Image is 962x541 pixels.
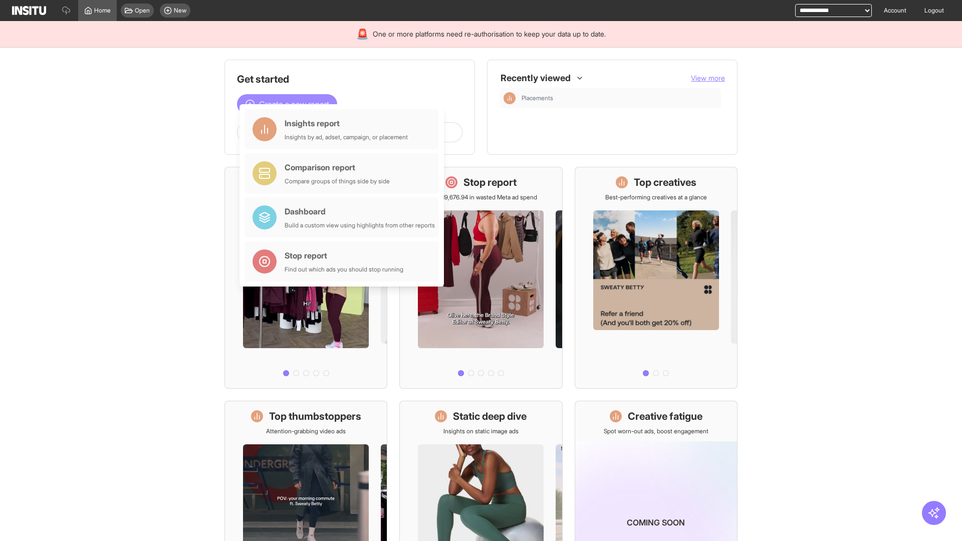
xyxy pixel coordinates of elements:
h1: Get started [237,72,462,86]
div: Comparison report [285,161,390,173]
div: Stop report [285,249,403,261]
div: Dashboard [285,205,435,217]
div: Build a custom view using highlights from other reports [285,221,435,229]
span: New [174,7,186,15]
span: Placements [522,94,717,102]
a: Top creativesBest-performing creatives at a glance [575,167,738,389]
span: View more [691,74,725,82]
span: Placements [522,94,553,102]
a: What's live nowSee all active ads instantly [224,167,387,389]
button: View more [691,73,725,83]
span: Home [94,7,111,15]
p: Attention-grabbing video ads [266,427,346,435]
div: Compare groups of things side by side [285,177,390,185]
div: Find out which ads you should stop running [285,265,403,274]
span: Create a new report [259,98,329,110]
div: Insights by ad, adset, campaign, or placement [285,133,408,141]
div: Insights [504,92,516,104]
h1: Top creatives [634,175,696,189]
div: Insights report [285,117,408,129]
div: 🚨 [356,27,369,41]
h1: Static deep dive [453,409,527,423]
span: One or more platforms need re-authorisation to keep your data up to date. [373,29,606,39]
h1: Top thumbstoppers [269,409,361,423]
a: Stop reportSave £19,676.94 in wasted Meta ad spend [399,167,562,389]
img: Logo [12,6,46,15]
span: Open [135,7,150,15]
p: Save £19,676.94 in wasted Meta ad spend [424,193,537,201]
p: Best-performing creatives at a glance [605,193,707,201]
button: Create a new report [237,94,337,114]
p: Insights on static image ads [443,427,519,435]
h1: Stop report [463,175,517,189]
